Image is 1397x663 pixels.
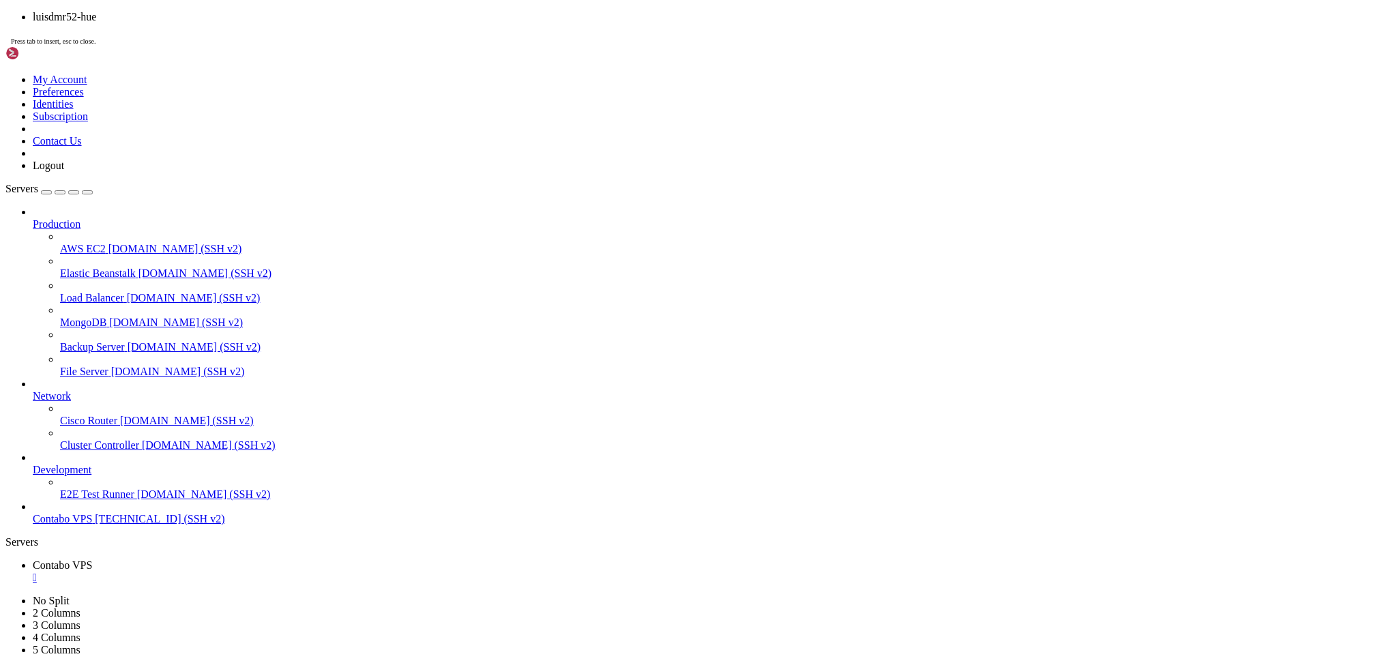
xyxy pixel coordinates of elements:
[33,135,82,147] a: Contact Us
[60,415,117,426] span: Cisco Router
[33,378,1392,452] li: Network
[5,353,1216,365] x-row: following command and follow the instructions in your editor to edit
[5,183,38,194] span: Servers
[33,607,80,619] a: 2 Columns
[95,513,224,525] span: [TECHNICAL_ID] (SSH v2)
[33,644,80,655] a: 5 Columns
[109,316,243,328] span: [DOMAIN_NAME] (SSH v2)
[60,415,1392,427] a: Cisco Router [DOMAIN_NAME] (SSH v2)
[5,145,1216,156] x-row: Drop-In: /etc/systemd/system/tradeseeker.service.d
[33,513,1392,525] a: Contabo VPS [TECHNICAL_ID] (SSH v2)
[137,488,271,500] span: [DOMAIN_NAME] (SSH v2)
[5,562,1216,574] x-row: Username for '[URL][DOMAIN_NAME]': [PERSON_NAME]
[60,267,136,279] span: Elastic Beanstalk
[5,504,1216,516] x-row: Password for '[URL][EMAIL_ADDRESS][DOMAIN_NAME]':
[60,366,1392,378] a: File Server [DOMAIN_NAME] (SSH v2)
[33,559,1392,584] a: Contabo VPS
[60,402,1392,427] li: Cisco Router [DOMAIN_NAME] (SSH v2)
[60,427,1392,452] li: Cluster Controller [DOMAIN_NAME] (SSH v2)
[60,292,124,304] span: Load Balancer
[128,341,261,353] span: [DOMAIN_NAME] (SSH v2)
[60,476,1392,501] li: E2E Test Runner [DOMAIN_NAME] (SSH v2)
[33,74,87,85] a: My Account
[5,307,1216,319] x-row: Committer: root <[EMAIL_ADDRESS][DOMAIN_NAME]>
[138,267,272,279] span: [DOMAIN_NAME] (SSH v2)
[5,492,1216,504] x-row: Username for '[URL][DOMAIN_NAME]': luisdmr52-hue
[5,156,87,167] span: └─override.conf
[5,458,1216,469] x-row: 1 file changed, 339 insertions(+), 15 deletions(-)
[5,87,1216,98] x-row: main.py
[5,539,1216,550] x-row: root@vmi2776932:~/trade-seeker# git push
[60,316,1392,329] a: MongoDB [DOMAIN_NAME] (SSH v2)
[33,98,74,110] a: Identities
[60,341,125,353] span: Backup Server
[33,390,1392,402] a: Network
[60,304,1392,329] li: MongoDB [DOMAIN_NAME] (SSH v2)
[5,527,1216,539] x-row: fatal: Authentication failed for '[URL][DOMAIN_NAME]'
[127,292,261,304] span: [DOMAIN_NAME] (SSH v2)
[33,595,70,606] a: No Split
[5,46,84,60] img: Shellngn
[5,330,1216,342] x-row: on your username and hostname. Please check that they are accurate.
[60,488,1392,501] a: E2E Test Runner [DOMAIN_NAME] (SSH v2)
[60,243,1392,255] a: AWS EC2 [DOMAIN_NAME] (SSH v2)
[33,619,80,631] a: 3 Columns
[60,366,108,377] span: File Server
[5,284,1216,295] x-row: git commit -m "Stable runtime v3.4 (no errors, Telegram ok)"
[5,434,1216,446] x-row: git commit --amend --reset-author
[33,11,1392,23] li: luisdmr52-hue
[5,5,1216,17] x-row: remote: Compressing objects: 100% (9/9), done.
[33,86,84,98] a: Preferences
[111,366,245,377] span: [DOMAIN_NAME] (SSH v2)
[120,415,254,426] span: [DOMAIN_NAME] (SSH v2)
[5,110,1216,121] x-row: Aborting
[60,488,134,500] span: E2E Test Runner
[5,191,126,202] span: [BOOT] loading config…
[60,267,1392,280] a: Elastic Beanstalk [DOMAIN_NAME] (SSH v2)
[5,63,1216,75] x-row: Updating bcb3f24..24b3b46
[5,98,1216,110] x-row: Please commit your changes or stash them before you merge.
[60,292,1392,304] a: Load Balancer [DOMAIN_NAME] (SSH v2)
[5,516,1216,527] x-row: remote: Invalid username or token. Password authentication is not supported for Git operations.
[5,365,1216,377] x-row: your configuration file:
[5,237,1216,249] x-row: root@vmi2776932:~/trade-seeker# cd /root/trade-seeker
[33,501,1392,525] li: Contabo VPS [TECHNICAL_ID] (SSH v2)
[33,572,1392,584] div: 
[33,218,1392,231] a: Production
[230,562,235,574] div: (39, 48)
[11,38,95,45] span: Press tab to insert, esc to close.
[5,52,1216,63] x-row: bcb3f24..24b3b46 main -> origin/main
[5,29,1216,40] x-row: Unpacking objects: 100% (9/9), 2.80 KiB | 204.00 KiB/s, done.
[5,388,1216,400] x-row: git config --global --edit
[5,319,1216,330] x-row: Your name and email address were configured automatically based
[60,353,1392,378] li: File Server [DOMAIN_NAME] (SSH v2)
[33,160,64,171] a: Logout
[5,40,1216,52] x-row: From [URL][DOMAIN_NAME]
[5,17,1216,29] x-row: remote: Total 9 (delta 6), reused 0 (delta 0), pack-reused 0 (from 0)
[5,261,1216,272] x-row: root@vmi2776932:~/trade-seeker# git add main.py
[60,439,139,451] span: Cluster Controller
[33,513,92,525] span: Contabo VPS
[33,464,91,475] span: Development
[33,110,88,122] a: Subscription
[33,206,1392,378] li: Production
[5,295,1216,307] x-row: [main 9ec6e9c] Stable runtime v3.4 (no errors, Telegram ok)
[33,390,71,402] span: Network
[5,411,1216,423] x-row: After doing this, you may fix the identity used for this commit with:
[60,280,1392,304] li: Load Balancer [DOMAIN_NAME] (SSH v2)
[5,121,387,132] span: ● tradeseeker.service - Trade Seeker (Multi-Rule Binance Spot Scanner)
[5,183,93,194] a: Servers
[60,439,1392,452] a: Cluster Controller [DOMAIN_NAME] (SSH v2)
[33,559,92,571] span: Contabo VPS
[33,218,80,230] span: Production
[5,133,1216,145] x-row: Loaded: loaded (/etc/systemd/system/tradeseeker.service; enabled; preset: enabled)
[108,243,242,254] span: [DOMAIN_NAME] (SSH v2)
[33,452,1392,501] li: Development
[60,231,1392,255] li: AWS EC2 [DOMAIN_NAME] (SSH v2)
[60,316,106,328] span: MongoDB
[33,464,1392,476] a: Development
[142,439,276,451] span: [DOMAIN_NAME] (SSH v2)
[60,329,1392,353] li: Backup Server [DOMAIN_NAME] (SSH v2)
[5,75,1216,87] x-row: error: Your local changes to the following files would be overwritten by merge:
[33,632,80,643] a: 4 Columns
